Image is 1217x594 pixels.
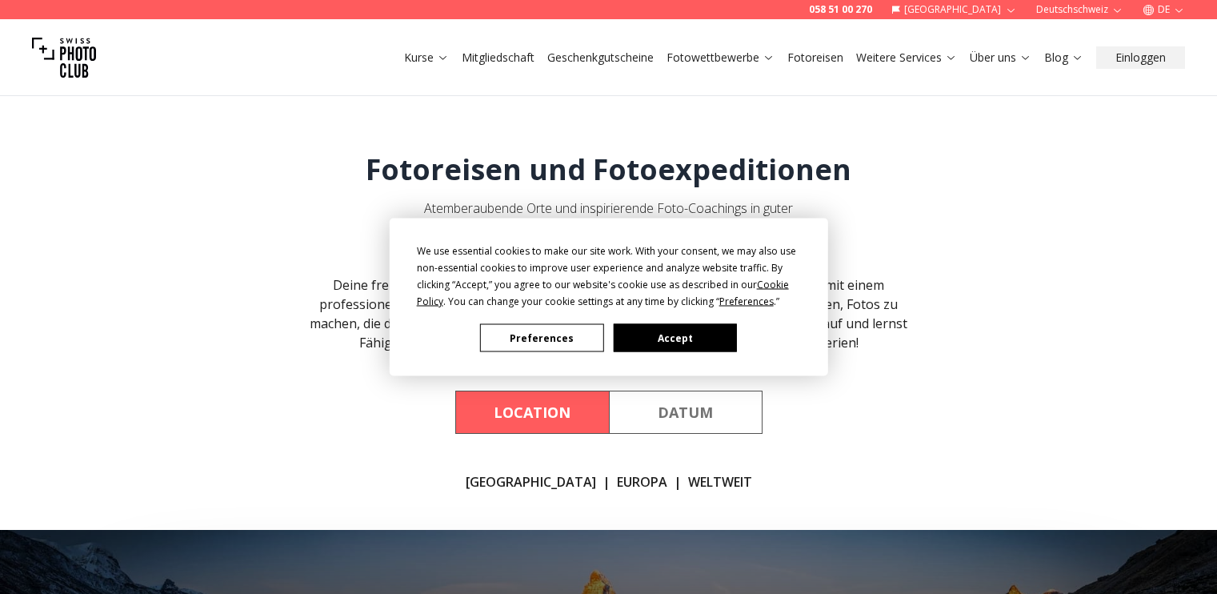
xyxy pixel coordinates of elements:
button: Accept [613,324,736,352]
div: We use essential cookies to make our site work. With your consent, we may also use non-essential ... [417,243,801,310]
div: Cookie Consent Prompt [389,219,827,376]
span: Preferences [719,295,774,308]
span: Cookie Policy [417,278,789,308]
button: Preferences [480,324,603,352]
